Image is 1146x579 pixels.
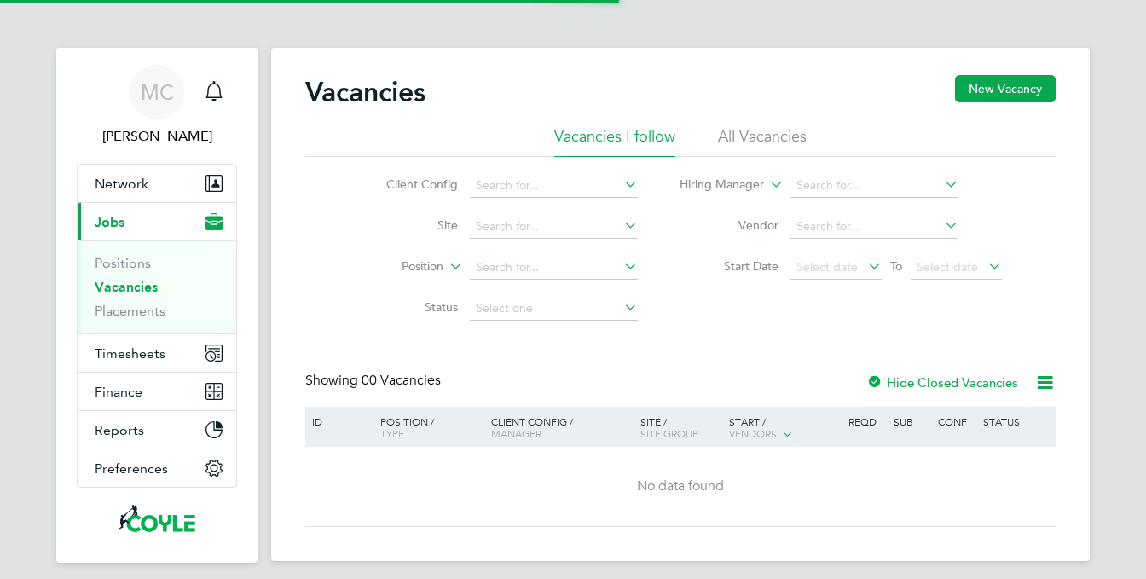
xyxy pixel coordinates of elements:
[95,279,158,295] a: Vacancies
[345,258,443,275] label: Position
[470,215,638,239] input: Search for...
[95,460,168,477] span: Preferences
[360,299,458,315] label: Status
[77,126,237,147] span: Marie Cornick
[636,407,726,448] div: Site /
[305,75,425,109] h2: Vacancies
[917,259,978,275] span: Select date
[78,411,236,449] button: Reports
[680,258,778,274] label: Start Date
[95,345,165,362] span: Timesheets
[666,177,764,194] label: Hiring Manager
[77,505,237,532] a: Go to home page
[95,422,144,438] span: Reports
[470,297,638,321] input: Select one
[78,334,236,372] button: Timesheets
[725,407,844,449] div: Start /
[78,449,236,487] button: Preferences
[470,256,638,280] input: Search for...
[78,373,236,410] button: Finance
[718,126,807,157] li: All Vacancies
[56,48,258,563] nav: Main navigation
[487,407,636,448] div: Client Config /
[77,65,237,147] a: MC[PERSON_NAME]
[368,407,487,448] div: Position /
[95,255,151,271] a: Positions
[119,505,194,532] img: coyles-logo-retina.png
[680,217,778,233] label: Vendor
[78,203,236,240] button: Jobs
[141,81,174,103] span: MC
[955,75,1056,102] button: New Vacancy
[790,215,958,239] input: Search for...
[934,407,978,436] div: Conf
[95,214,124,230] span: Jobs
[360,177,458,192] label: Client Config
[554,126,675,157] li: Vacancies I follow
[889,407,934,436] div: Sub
[362,372,441,389] span: 00 Vacancies
[305,372,444,390] div: Showing
[78,240,236,333] div: Jobs
[979,407,1053,436] div: Status
[790,174,958,198] input: Search for...
[360,217,458,233] label: Site
[380,426,404,440] span: Type
[885,255,907,277] span: To
[491,426,541,440] span: Manager
[844,407,888,436] div: Reqd
[95,384,142,400] span: Finance
[796,259,858,275] span: Select date
[866,374,1018,391] label: Hide Closed Vacancies
[308,478,1053,495] div: No data found
[95,303,165,319] a: Placements
[640,426,698,440] span: Site Group
[78,165,236,202] button: Network
[308,407,368,436] div: ID
[95,176,148,192] span: Network
[470,174,638,198] input: Search for...
[729,426,777,440] span: Vendors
